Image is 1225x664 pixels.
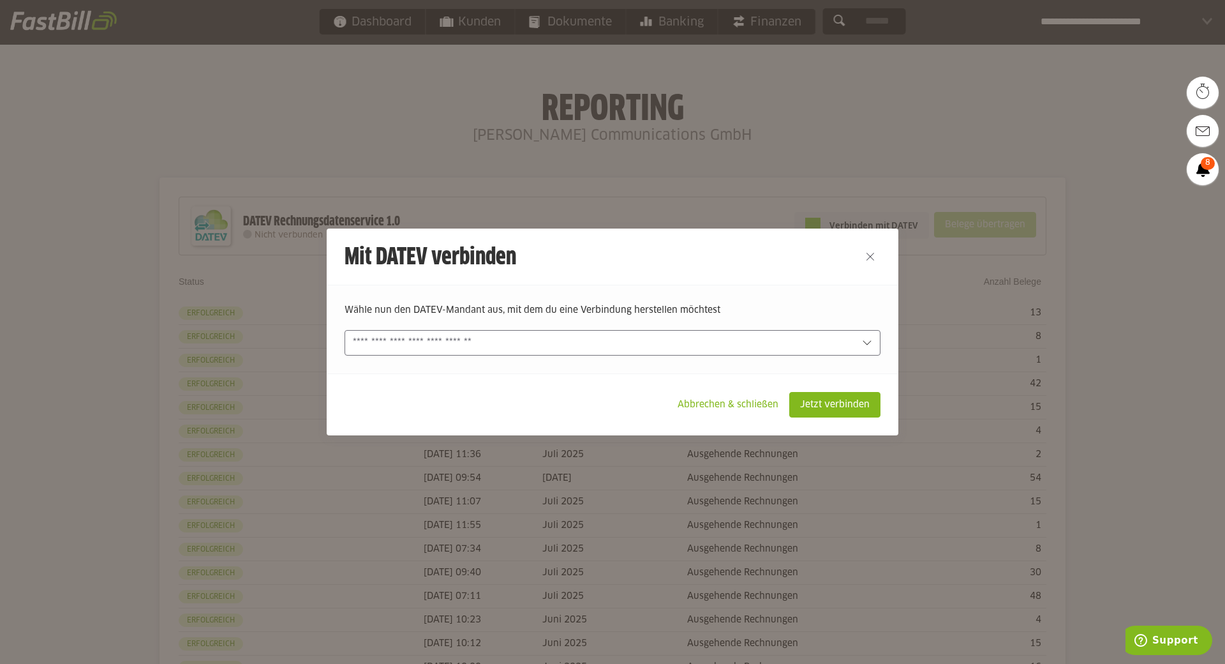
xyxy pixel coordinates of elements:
p: Wähle nun den DATEV-Mandant aus, mit dem du eine Verbindung herstellen möchtest [345,303,880,317]
sl-button: Abbrechen & schließen [667,392,789,418]
sl-button: Jetzt verbinden [789,392,880,418]
a: 8 [1187,153,1219,185]
iframe: Öffnet ein Widget, in dem Sie weitere Informationen finden [1125,626,1212,658]
span: 8 [1201,157,1215,170]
